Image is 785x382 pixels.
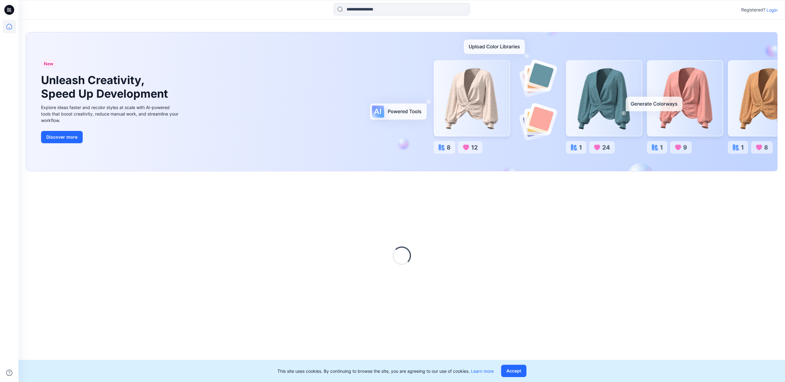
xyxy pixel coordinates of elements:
[471,368,494,374] a: Learn more
[41,131,180,143] a: Discover more
[41,74,171,100] h1: Unleash Creativity, Speed Up Development
[44,60,53,67] span: New
[501,365,526,377] button: Accept
[766,7,778,13] p: Login
[41,104,180,124] div: Explore ideas faster and recolor styles at scale with AI-powered tools that boost creativity, red...
[277,368,494,374] p: This site uses cookies. By continuing to browse the site, you are agreeing to our use of cookies.
[41,131,83,143] button: Discover more
[741,6,765,14] p: Registered?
